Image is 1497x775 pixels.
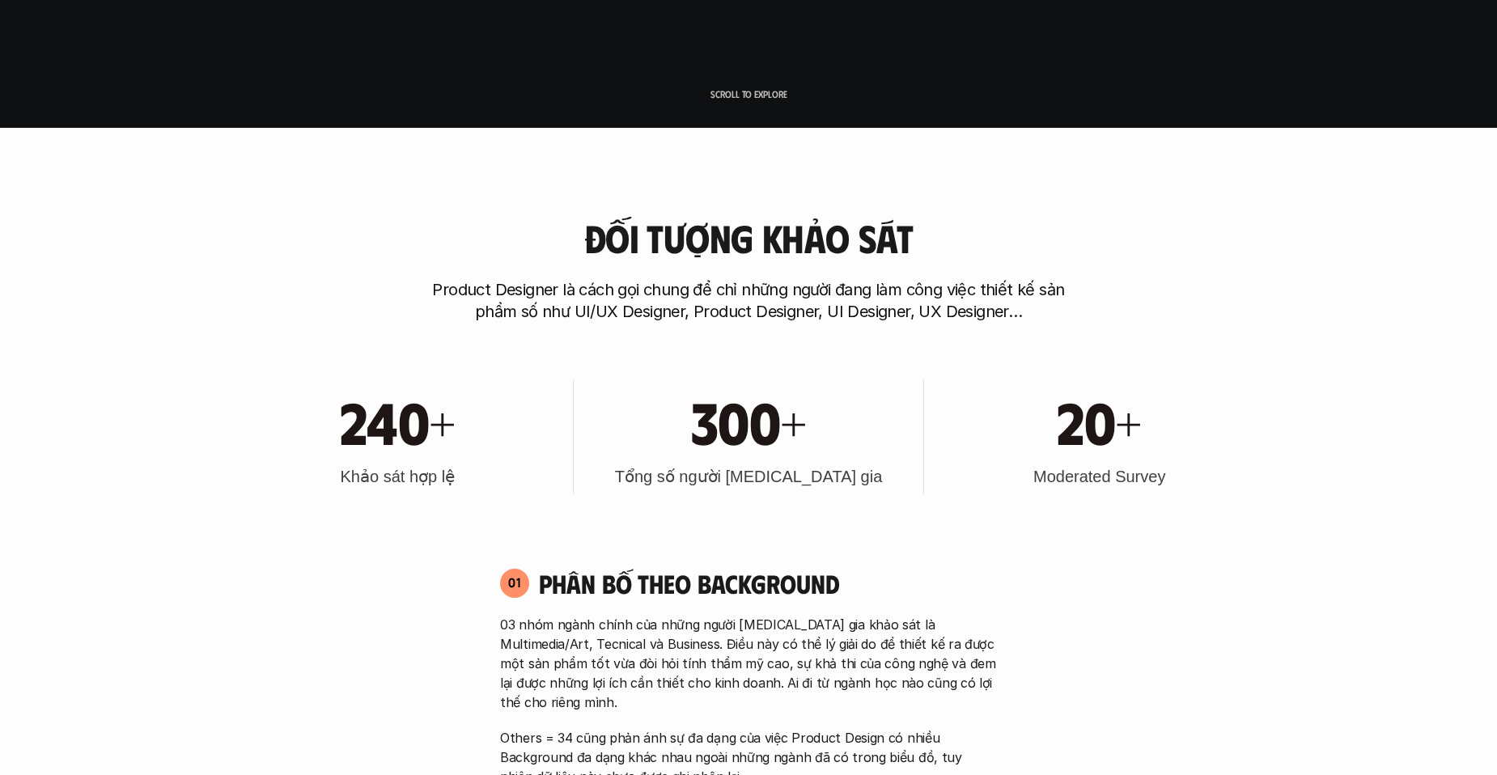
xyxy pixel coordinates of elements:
[500,615,997,712] p: 03 nhóm ngành chính của những người [MEDICAL_DATA] gia khảo sát là Multimedia/Art, Tecnical và Bu...
[425,279,1072,323] p: Product Designer là cách gọi chung để chỉ những người đang làm công việc thiết kế sản phẩm số như...
[584,217,913,260] h3: Đối tượng khảo sát
[691,386,807,455] h1: 300+
[508,576,521,589] p: 01
[340,386,456,455] h1: 240+
[710,88,787,100] p: Scroll to explore
[615,465,883,488] h3: Tổng số người [MEDICAL_DATA] gia
[1033,465,1165,488] h3: Moderated Survey
[341,465,456,488] h3: Khảo sát hợp lệ
[1057,386,1142,455] h1: 20+
[539,568,997,599] h4: Phân bố theo background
